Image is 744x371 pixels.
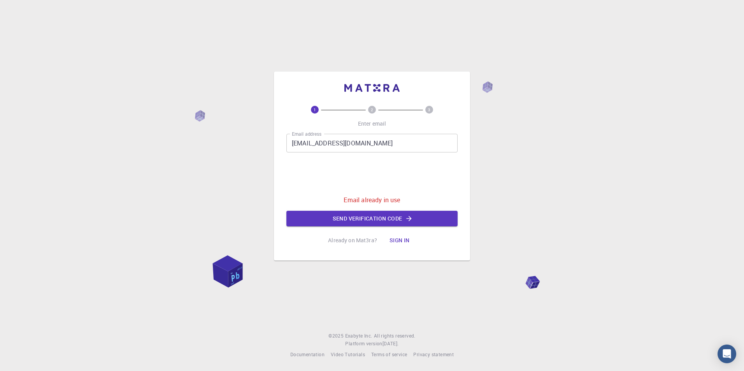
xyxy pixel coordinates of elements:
a: Documentation [290,351,325,359]
text: 2 [371,107,373,112]
span: Documentation [290,351,325,357]
label: Email address [292,131,321,137]
span: Platform version [345,340,382,348]
a: Video Tutorials [331,351,365,359]
p: Already on Mat3ra? [328,236,377,244]
iframe: reCAPTCHA [313,159,431,189]
div: Open Intercom Messenger [718,345,736,363]
a: [DATE]. [383,340,399,348]
span: Exabyte Inc. [345,332,372,339]
span: Video Tutorials [331,351,365,357]
span: © 2025 [328,332,345,340]
text: 3 [428,107,430,112]
p: Email already in use [344,195,400,205]
span: Privacy statement [413,351,454,357]
a: Terms of service [371,351,407,359]
text: 1 [314,107,316,112]
a: Exabyte Inc. [345,332,372,340]
button: Sign in [383,233,416,248]
a: Privacy statement [413,351,454,359]
button: Send verification code [286,211,458,226]
span: [DATE] . [383,340,399,346]
p: Enter email [358,120,386,128]
span: All rights reserved. [374,332,416,340]
span: Terms of service [371,351,407,357]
